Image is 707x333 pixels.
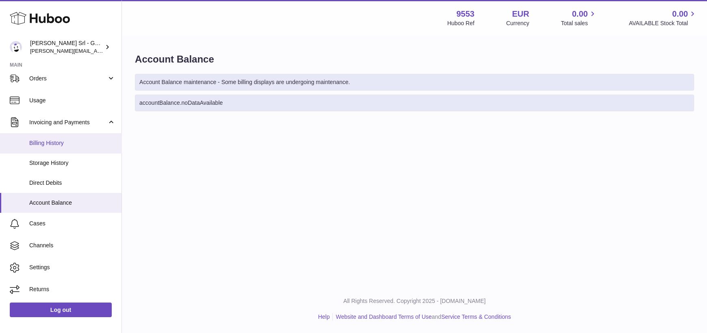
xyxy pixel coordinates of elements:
span: Usage [29,97,115,104]
span: Total sales [561,19,597,27]
span: [PERSON_NAME][EMAIL_ADDRESS][DOMAIN_NAME] [30,48,163,54]
span: AVAILABLE Stock Total [629,19,697,27]
span: 0.00 [572,9,588,19]
strong: 9553 [456,9,475,19]
span: Cases [29,220,115,227]
span: Channels [29,242,115,249]
div: accountBalance.noDataAvailable [135,95,694,111]
span: Settings [29,264,115,271]
div: Huboo Ref [447,19,475,27]
div: [PERSON_NAME] Srl - German Branch [30,39,103,55]
span: Account Balance [29,199,115,207]
img: alberto@baronihome.it [10,41,22,53]
span: 0.00 [672,9,688,19]
li: and [333,313,511,321]
div: Currency [506,19,529,27]
span: Orders [29,75,107,82]
div: Account Balance maintenance - Some billing displays are undergoing maintenance. [135,74,694,91]
a: Service Terms & Conditions [441,314,511,320]
h1: Account Balance [135,53,694,66]
a: Log out [10,303,112,317]
span: Billing History [29,139,115,147]
strong: EUR [512,9,529,19]
span: Storage History [29,159,115,167]
span: Direct Debits [29,179,115,187]
a: 0.00 AVAILABLE Stock Total [629,9,697,27]
span: Returns [29,285,115,293]
span: Invoicing and Payments [29,119,107,126]
a: 0.00 Total sales [561,9,597,27]
p: All Rights Reserved. Copyright 2025 - [DOMAIN_NAME] [128,297,700,305]
a: Help [318,314,330,320]
a: Website and Dashboard Terms of Use [336,314,432,320]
